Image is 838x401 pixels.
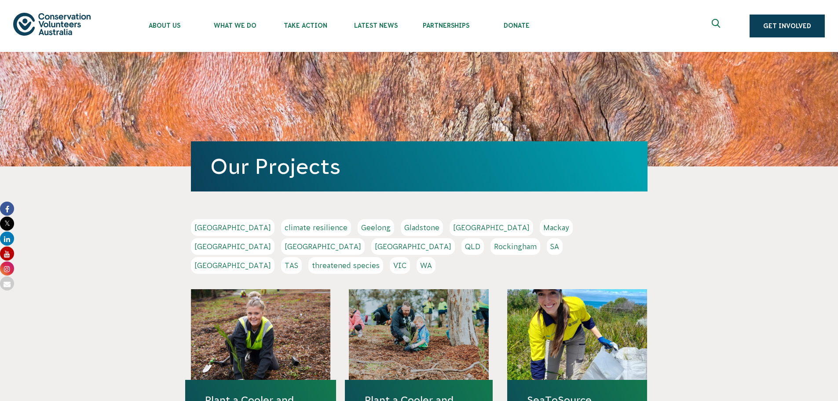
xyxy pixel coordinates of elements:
[281,238,365,255] a: [GEOGRAPHIC_DATA]
[281,257,302,274] a: TAS
[308,257,383,274] a: threatened species
[129,22,200,29] span: About Us
[358,219,394,236] a: Geelong
[191,219,274,236] a: [GEOGRAPHIC_DATA]
[481,22,552,29] span: Donate
[281,219,351,236] a: climate resilience
[200,22,270,29] span: What We Do
[191,257,274,274] a: [GEOGRAPHIC_DATA]
[210,155,340,178] a: Our Projects
[461,238,484,255] a: QLD
[411,22,481,29] span: Partnerships
[390,257,410,274] a: VIC
[706,15,728,37] button: Expand search box Close search box
[750,15,825,37] a: Get Involved
[401,219,443,236] a: Gladstone
[490,238,540,255] a: Rockingham
[340,22,411,29] span: Latest News
[191,238,274,255] a: [GEOGRAPHIC_DATA]
[450,219,533,236] a: [GEOGRAPHIC_DATA]
[547,238,563,255] a: SA
[540,219,573,236] a: Mackay
[13,13,91,35] img: logo.svg
[371,238,455,255] a: [GEOGRAPHIC_DATA]
[270,22,340,29] span: Take Action
[712,19,723,33] span: Expand search box
[417,257,435,274] a: WA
